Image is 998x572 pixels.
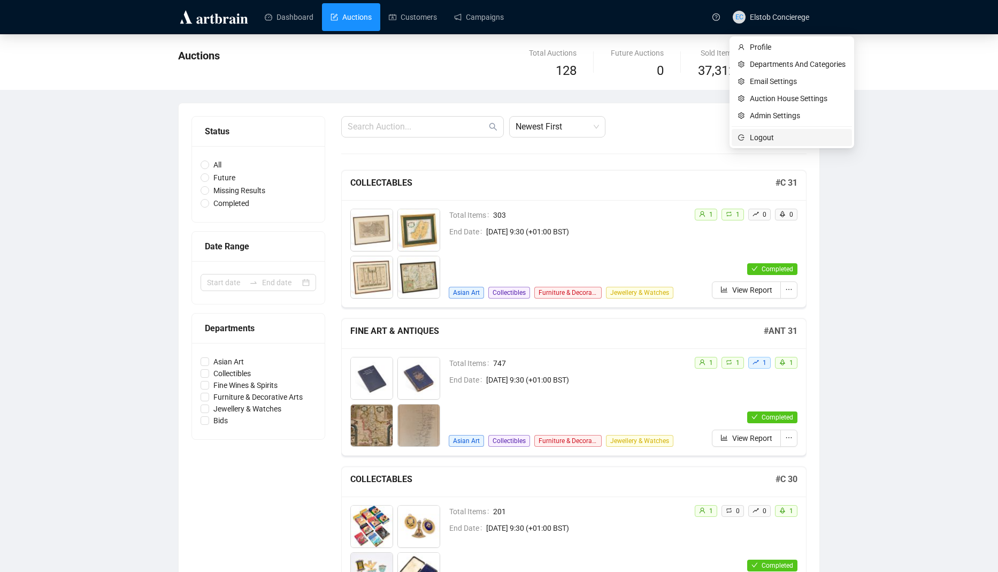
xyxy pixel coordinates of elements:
[205,125,312,138] div: Status
[776,177,797,189] h5: # C 31
[738,95,746,102] span: setting
[712,430,781,447] button: View Report
[351,506,393,547] img: 1_1.jpg
[516,117,599,137] span: Newest First
[178,9,250,26] img: logo
[341,170,807,308] a: COLLECTABLES#C 31Total Items303End Date[DATE] 9:30 (+01:00 BST)Asian ArtCollectiblesFurniture & D...
[732,284,772,296] span: View Report
[331,3,372,31] a: Auctions
[751,265,758,272] span: check
[348,120,487,133] input: Search Auction...
[698,61,735,81] span: 37,312
[398,256,440,298] img: 4_1.jpg
[699,211,705,217] span: user
[449,506,493,517] span: Total Items
[763,507,766,515] span: 0
[209,403,286,415] span: Jewellery & Watches
[398,506,440,547] img: 2_1.jpg
[763,211,766,218] span: 0
[351,405,393,446] img: 3_1.jpg
[398,357,440,399] img: 2_1.jpg
[209,172,240,184] span: Future
[776,473,797,486] h5: # C 30
[779,359,786,365] span: rocket
[709,211,713,218] span: 1
[753,359,759,365] span: rise
[750,13,809,21] span: Elstob Concierege
[398,209,440,251] img: 2_1.jpg
[350,473,776,486] h5: COLLECTABLES
[720,286,728,293] span: bar-chart
[962,536,987,561] iframe: Intercom live chat
[529,47,577,59] div: Total Auctions
[698,47,735,59] div: Sold Items
[493,357,686,369] span: 747
[751,414,758,420] span: check
[262,277,300,288] input: End date
[779,211,786,217] span: rocket
[779,507,786,514] span: rocket
[449,226,486,238] span: End Date
[534,435,602,447] span: Furniture & Decorative Arts
[720,434,728,441] span: bar-chart
[726,359,732,365] span: retweet
[265,3,313,31] a: Dashboard
[753,211,759,217] span: rise
[249,278,258,287] span: to
[205,240,312,253] div: Date Range
[785,434,793,441] span: ellipsis
[449,435,484,447] span: Asian Art
[712,281,781,299] button: View Report
[178,49,220,62] span: Auctions
[750,110,846,121] span: Admin Settings
[449,209,493,221] span: Total Items
[556,63,577,78] span: 128
[762,562,793,569] span: Completed
[699,507,705,514] span: user
[207,277,245,288] input: Start date
[736,359,740,367] span: 1
[534,287,602,299] span: Furniture & Decorative Arts
[489,123,497,131] span: search
[738,112,746,119] span: setting
[753,507,759,514] span: rise
[751,562,758,568] span: check
[449,287,484,299] span: Asian Art
[209,185,270,196] span: Missing Results
[486,374,686,386] span: [DATE] 9:30 (+01:00 BST)
[341,318,807,456] a: FINE ART & ANTIQUES#ANT 31Total Items747End Date[DATE] 9:30 (+01:00 BST)Asian ArtCollectiblesFurn...
[209,197,254,209] span: Completed
[735,12,743,22] span: EC
[493,506,686,517] span: 201
[205,322,312,335] div: Departments
[351,357,393,399] img: 1_1.jpg
[789,507,793,515] span: 1
[351,256,393,298] img: 3_1.jpg
[449,522,486,534] span: End Date
[486,226,686,238] span: [DATE] 9:30 (+01:00 BST)
[750,58,846,70] span: Departments And Categories
[249,278,258,287] span: swap-right
[738,61,746,67] span: setting
[750,41,846,53] span: Profile
[611,47,664,59] div: Future Auctions
[738,44,746,50] span: user
[209,368,255,379] span: Collectibles
[209,379,282,391] span: Fine Wines & Spirits
[488,435,530,447] span: Collectibles
[726,211,732,217] span: retweet
[736,507,740,515] span: 0
[738,78,746,85] span: setting
[350,177,776,189] h5: COLLECTABLES
[738,134,746,141] span: logout
[606,287,673,299] span: Jewellery & Watches
[764,325,797,338] h5: # ANT 31
[726,507,732,514] span: retweet
[709,359,713,367] span: 1
[789,211,793,218] span: 0
[762,265,793,273] span: Completed
[454,3,504,31] a: Campaigns
[712,13,720,21] span: question-circle
[709,507,713,515] span: 1
[486,522,686,534] span: [DATE] 9:30 (+01:00 BST)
